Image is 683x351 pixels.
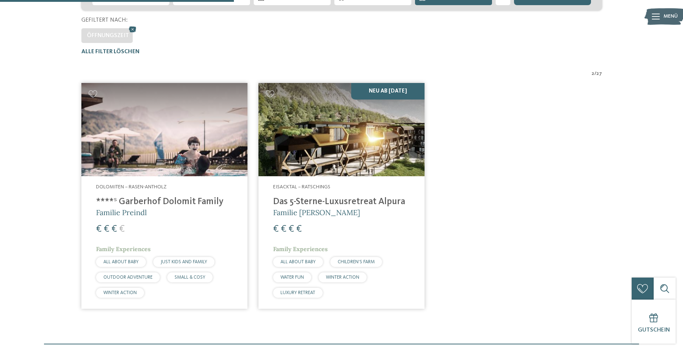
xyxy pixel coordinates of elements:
[326,275,359,280] span: WINTER ACTION
[96,224,102,234] span: €
[296,224,302,234] span: €
[96,196,233,207] h4: ****ˢ Garberhof Dolomit Family
[104,224,109,234] span: €
[592,70,594,77] span: 2
[96,184,166,189] span: Dolomiten – Rasen-Antholz
[258,83,425,177] img: Familienhotels gesucht? Hier findet ihr die besten!
[632,300,676,344] a: Gutschein
[96,245,151,253] span: Family Experiences
[103,275,153,280] span: OUTDOOR ADVENTURE
[87,33,129,39] span: Öffnungszeit
[289,224,294,234] span: €
[111,224,117,234] span: €
[81,17,128,23] span: Gefiltert nach:
[273,224,279,234] span: €
[280,260,316,264] span: ALL ABOUT BABY
[81,83,247,309] a: Familienhotels gesucht? Hier findet ihr die besten! Dolomiten – Rasen-Antholz ****ˢ Garberhof Dol...
[119,224,125,234] span: €
[161,260,207,264] span: JUST KIDS AND FAMILY
[596,70,602,77] span: 27
[281,224,286,234] span: €
[280,290,315,295] span: LUXURY RETREAT
[96,208,147,217] span: Familie Preindl
[258,83,425,309] a: Familienhotels gesucht? Hier findet ihr die besten! Neu ab [DATE] Eisacktal – Ratschings Das 5-St...
[273,208,360,217] span: Familie [PERSON_NAME]
[273,245,328,253] span: Family Experiences
[81,83,247,177] img: Familienhotels gesucht? Hier findet ihr die besten!
[273,196,410,207] h4: Das 5-Sterne-Luxusretreat Alpura
[103,260,139,264] span: ALL ABOUT BABY
[273,184,330,189] span: Eisacktal – Ratschings
[81,49,140,55] span: Alle Filter löschen
[638,327,670,333] span: Gutschein
[338,260,375,264] span: CHILDREN’S FARM
[175,275,205,280] span: SMALL & COSY
[103,290,137,295] span: WINTER ACTION
[280,275,304,280] span: WATER FUN
[594,70,596,77] span: /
